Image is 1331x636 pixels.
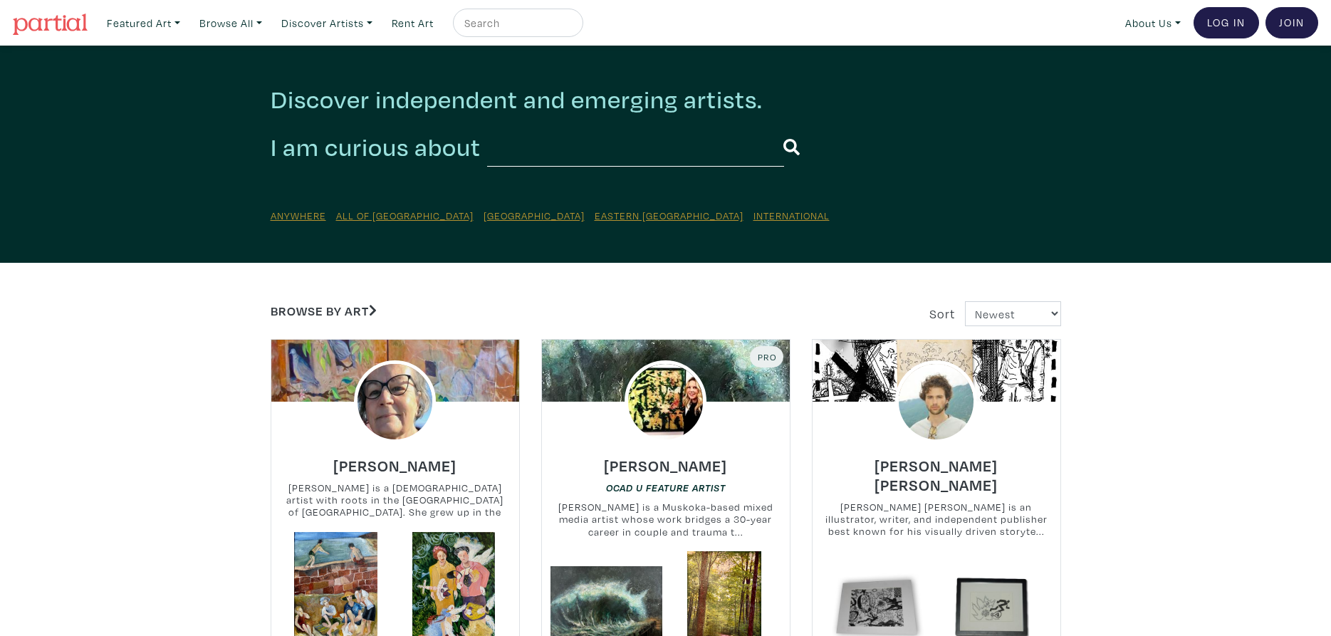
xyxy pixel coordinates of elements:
a: [PERSON_NAME] [333,452,456,469]
a: Log In [1194,7,1259,38]
em: OCAD U Feature Artist [606,482,726,494]
small: [PERSON_NAME] [PERSON_NAME] is an illustrator, writer, and independent publisher best known for h... [813,501,1060,538]
a: Eastern [GEOGRAPHIC_DATA] [595,209,743,222]
a: International [753,209,830,222]
h2: I am curious about [271,132,481,163]
img: phpThumb.php [354,360,437,443]
a: Rent Art [385,9,440,38]
span: Sort [929,306,955,322]
a: Anywhere [271,209,326,222]
a: [PERSON_NAME] [PERSON_NAME] [813,462,1060,479]
h6: [PERSON_NAME] [333,456,456,475]
h6: [PERSON_NAME] [604,456,727,475]
h2: Discover independent and emerging artists. [271,84,1061,115]
a: Browse by Art [271,303,377,319]
a: Discover Artists [275,9,379,38]
h6: [PERSON_NAME] [PERSON_NAME] [813,456,1060,494]
small: [PERSON_NAME] is a Muskoka-based mixed media artist whose work bridges a 30-year career in couple... [542,501,790,538]
a: Featured Art [100,9,187,38]
img: phpThumb.php [895,360,978,443]
a: OCAD U Feature Artist [606,481,726,494]
a: About Us [1119,9,1187,38]
a: Browse All [193,9,268,38]
small: [PERSON_NAME] is a [DEMOGRAPHIC_DATA] artist with roots in the [GEOGRAPHIC_DATA] of [GEOGRAPHIC_D... [271,481,519,519]
img: phpThumb.php [625,360,707,443]
span: Pro [756,351,777,363]
a: [GEOGRAPHIC_DATA] [484,209,585,222]
a: Join [1265,7,1318,38]
a: All of [GEOGRAPHIC_DATA] [336,209,474,222]
a: [PERSON_NAME] [604,452,727,469]
input: Search [463,14,570,32]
